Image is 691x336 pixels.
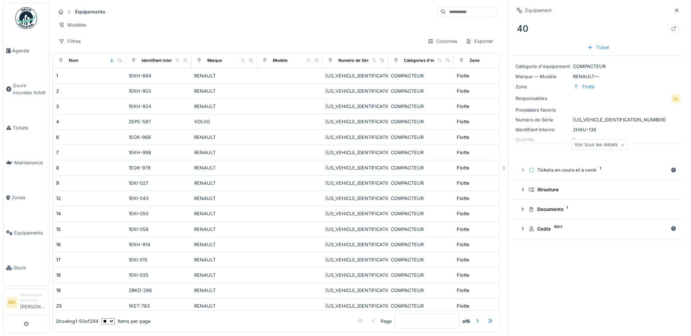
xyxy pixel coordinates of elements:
[391,195,451,202] div: COMPACTEUR
[325,103,385,110] div: [US_VEHICLE_IDENTIFICATION_NUMBER]
[529,206,674,213] div: Documents
[457,256,469,263] div: Flotte
[129,210,188,217] div: 1EKI-050
[515,83,570,90] div: Zone
[56,256,60,263] div: 17
[515,126,570,133] div: Identifiant interne
[515,63,570,70] div: Catégorie d'équipement
[194,272,254,279] div: RENAULT
[194,287,254,294] div: RENAULT
[391,272,451,279] div: COMPACTEUR
[129,241,188,248] div: 1EKH-914
[56,241,61,248] div: 16
[194,303,254,309] div: RENAULT
[194,164,254,171] div: RENAULT
[194,134,254,141] div: RENAULT
[20,292,46,313] li: [PERSON_NAME]
[56,72,58,79] div: 1
[325,149,385,156] div: [US_VEHICLE_IDENTIFICATION_NUMBER]
[515,116,570,123] div: Numéro de Série
[194,226,254,233] div: RENAULT
[129,134,188,141] div: 1EOK-989
[457,241,469,248] div: Flotte
[529,186,674,193] div: Structure
[56,134,59,141] div: 6
[391,88,451,95] div: COMPACTEUR
[56,180,59,187] div: 9
[194,241,254,248] div: RENAULT
[129,149,188,156] div: 1EKH-998
[462,318,470,325] strong: of 6
[391,164,451,171] div: COMPACTEUR
[529,167,668,173] div: Tickets en cours et à venir
[515,63,681,70] div: COMPACTEUR
[194,149,254,156] div: RENAULT
[194,210,254,217] div: RENAULT
[338,57,372,64] div: Numéro de Série
[3,215,49,250] a: Équipements
[13,124,46,131] span: Tickets
[391,287,451,294] div: COMPACTEUR
[6,292,46,315] a: MD Responsable technicien[PERSON_NAME]
[12,194,46,201] span: Zones
[12,47,46,54] span: Agenda
[584,43,612,52] div: Ticket
[207,57,222,64] div: Marque
[56,272,61,279] div: 18
[72,8,108,15] strong: Équipements
[457,210,469,217] div: Flotte
[129,180,188,187] div: 1EKI-027
[391,256,451,263] div: COMPACTEUR
[325,256,385,263] div: [US_VEHICLE_IDENTIFICATION_NUMBER]
[391,134,451,141] div: COMPACTEUR
[457,103,469,110] div: Flotte
[529,225,668,232] div: Coûts
[129,256,188,263] div: 1EKI-015
[14,159,46,166] span: Maintenance
[194,118,254,125] div: VOLVO
[457,287,469,294] div: Flotte
[194,72,254,79] div: RENAULT
[381,318,392,325] div: Page
[404,57,455,64] div: Catégories d'équipement
[391,149,451,156] div: COMPACTEUR
[515,73,570,80] div: Marque — Modèle
[515,73,681,80] div: RENAULT —
[582,83,594,90] div: Flotte
[457,149,469,156] div: Flotte
[129,303,188,309] div: 1KET-783
[15,7,37,29] img: Badge_color-CXgf-gQk.svg
[129,88,188,95] div: 1EKH-903
[391,226,451,233] div: COMPACTEUR
[517,222,679,236] summary: Coûts159 €
[56,118,59,125] div: 4
[571,140,628,150] div: Voir tous les détails
[3,68,49,110] a: Ouvrir nouveau ticket
[3,110,49,145] a: Tickets
[325,164,385,171] div: [US_VEHICLE_IDENTIFICATION_NUMBER]
[462,36,496,47] div: Exporter
[671,93,681,104] div: DL
[56,210,61,217] div: 14
[457,134,469,141] div: Flotte
[14,229,46,236] span: Équipements
[56,195,61,202] div: 12
[515,107,570,113] div: Prestataire favoris
[457,303,469,309] div: Flotte
[129,226,188,233] div: 1EKI-058
[325,195,385,202] div: [US_VEHICLE_IDENTIFICATION_NUMBER]
[325,134,385,141] div: [US_VEHICLE_IDENTIFICATION_NUMBER]
[56,103,59,110] div: 3
[13,264,46,271] span: Stock
[517,183,679,196] summary: Structure
[142,57,177,64] div: Identifiant interne
[325,226,385,233] div: [US_VEHICLE_IDENTIFICATION_NUMBER]
[69,57,78,64] div: Nom
[514,19,682,38] div: 40
[56,287,61,294] div: 19
[56,303,62,309] div: 25
[194,103,254,110] div: RENAULT
[457,88,469,95] div: Flotte
[3,251,49,285] a: Stock
[515,95,570,102] div: Responsables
